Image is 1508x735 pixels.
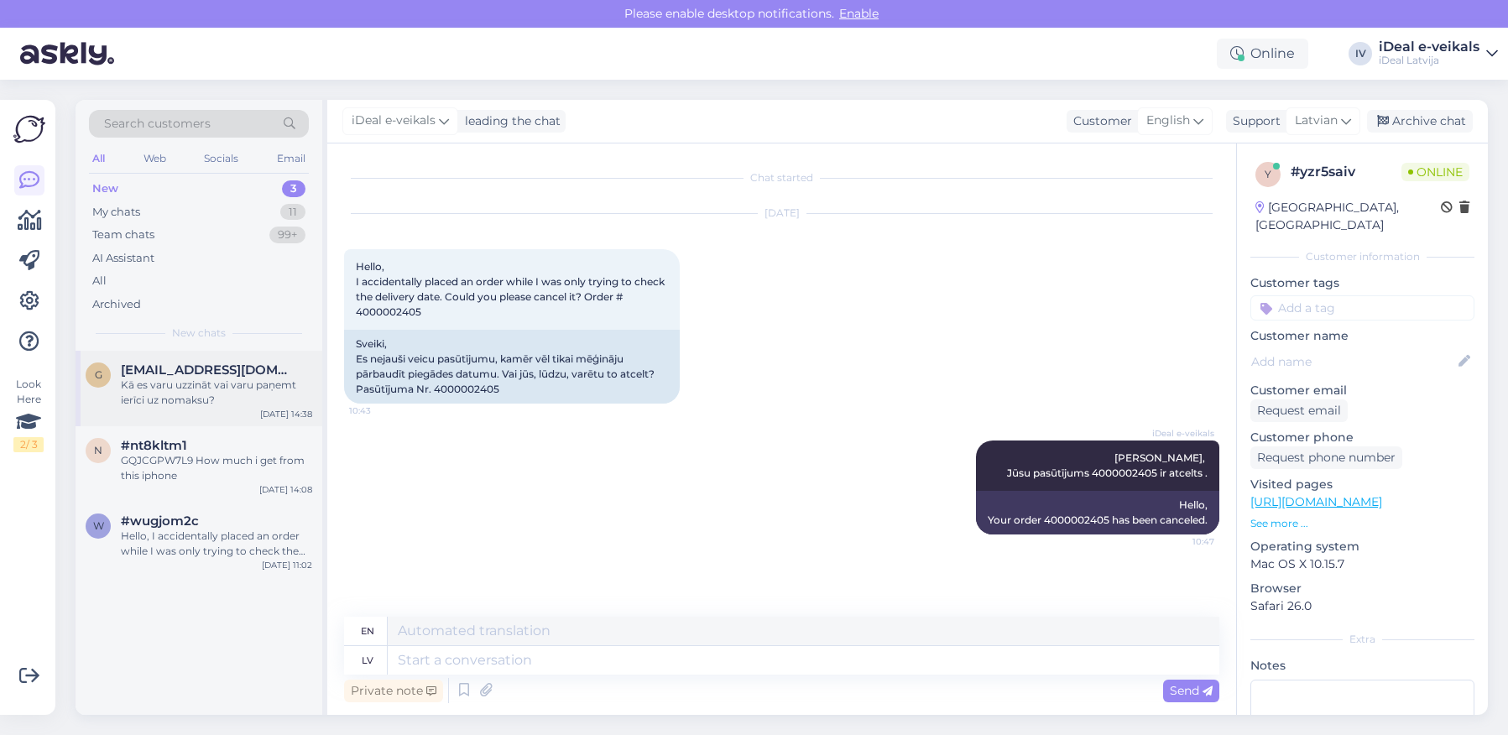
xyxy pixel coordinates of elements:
[1250,580,1474,597] p: Browser
[1250,538,1474,555] p: Operating system
[1251,352,1455,371] input: Add name
[1250,555,1474,573] p: Mac OS X 10.15.7
[1217,39,1308,69] div: Online
[1250,295,1474,321] input: Add a tag
[140,148,170,169] div: Web
[1291,162,1401,182] div: # yzr5saiv
[13,437,44,452] div: 2 / 3
[104,115,211,133] span: Search customers
[1349,42,1372,65] div: IV
[92,227,154,243] div: Team chats
[172,326,226,341] span: New chats
[1067,112,1132,130] div: Customer
[344,206,1219,221] div: [DATE]
[1250,516,1474,531] p: See more ...
[344,170,1219,185] div: Chat started
[280,204,305,221] div: 11
[93,519,104,532] span: w
[13,113,45,145] img: Askly Logo
[1250,657,1474,675] p: Notes
[344,680,443,702] div: Private note
[13,377,44,452] div: Look Here
[1295,112,1338,130] span: Latvian
[121,438,187,453] span: #nt8kltm1
[1146,112,1190,130] span: English
[121,513,199,529] span: #wugjom2c
[282,180,305,197] div: 3
[1379,40,1479,54] div: iDeal e-veikals
[1170,683,1213,698] span: Send
[1250,274,1474,292] p: Customer tags
[95,368,102,381] span: g
[1250,632,1474,647] div: Extra
[121,529,312,559] div: Hello, I accidentally placed an order while I was only trying to check the delivery date. Could y...
[259,483,312,496] div: [DATE] 14:08
[349,404,412,417] span: 10:43
[1250,494,1382,509] a: [URL][DOMAIN_NAME]
[1250,399,1348,422] div: Request email
[121,453,312,483] div: GQJCGPW7L9 How much i get from this iphone
[976,491,1219,534] div: Hello, Your order 4000002405 has been canceled.
[1265,168,1271,180] span: y
[1250,327,1474,345] p: Customer name
[1151,535,1214,548] span: 10:47
[362,646,373,675] div: lv
[1255,199,1441,234] div: [GEOGRAPHIC_DATA], [GEOGRAPHIC_DATA]
[269,227,305,243] div: 99+
[834,6,884,21] span: Enable
[352,112,436,130] span: iDeal e-veikals
[1250,446,1402,469] div: Request phone number
[92,250,154,267] div: AI Assistant
[1250,249,1474,264] div: Customer information
[1226,112,1281,130] div: Support
[1250,429,1474,446] p: Customer phone
[92,296,141,313] div: Archived
[1379,54,1479,67] div: iDeal Latvija
[458,112,561,130] div: leading the chat
[92,204,140,221] div: My chats
[1250,382,1474,399] p: Customer email
[1367,110,1473,133] div: Archive chat
[262,559,312,571] div: [DATE] 11:02
[361,617,374,645] div: en
[260,408,312,420] div: [DATE] 14:38
[92,180,118,197] div: New
[344,330,680,404] div: Sveiki, Es nejauši veicu pasūtījumu, kamēr vēl tikai mēģināju pārbaudīt piegādes datumu. Vai jūs,...
[1250,476,1474,493] p: Visited pages
[1151,427,1214,440] span: iDeal e-veikals
[1401,163,1469,181] span: Online
[356,260,667,318] span: Hello, I accidentally placed an order while I was only trying to check the delivery date. Could y...
[94,444,102,456] span: n
[1379,40,1498,67] a: iDeal e-veikalsiDeal Latvija
[121,378,312,408] div: Kā es varu uzzināt vai varu paņemt ierīci uz nomaksu?
[89,148,108,169] div: All
[121,362,295,378] span: glorija237@gmail.com
[274,148,309,169] div: Email
[201,148,242,169] div: Socials
[92,273,107,289] div: All
[1250,597,1474,615] p: Safari 26.0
